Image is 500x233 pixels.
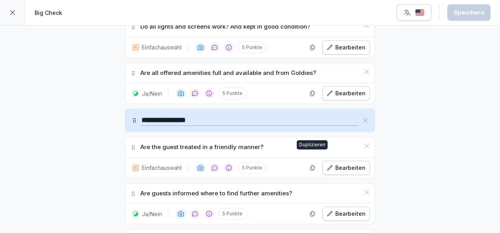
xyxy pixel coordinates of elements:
[322,161,370,175] button: Bearbeiten
[142,89,162,98] p: Ja/Nein
[322,40,370,55] button: Bearbeiten
[140,189,292,198] p: Are guests informed where to find further amenities?
[238,162,267,174] p: 5 Punkte
[140,143,263,152] p: Are the guest treated in a friendly manner?
[140,69,316,78] p: Are all offered amenities full and available and from Goldies?
[327,209,366,218] div: Bearbeiten
[238,42,267,53] p: 5 Punkte
[447,4,491,21] button: Speichern
[142,43,182,51] p: Einfachauswahl
[299,142,325,148] p: Duplizieren
[327,43,366,52] div: Bearbeiten
[454,8,484,17] div: Speichern
[218,87,247,99] p: 5 Punkte
[140,22,310,31] p: Do all lights and screens work? And kept in good condition?
[322,207,370,221] button: Bearbeiten
[218,208,247,220] p: 5 Punkte
[35,9,62,17] p: Big Check
[142,164,182,172] p: Einfachauswahl
[327,164,366,172] div: Bearbeiten
[322,86,370,100] button: Bearbeiten
[142,210,162,218] p: Ja/Nein
[415,9,425,16] img: us.svg
[327,89,366,98] div: Bearbeiten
